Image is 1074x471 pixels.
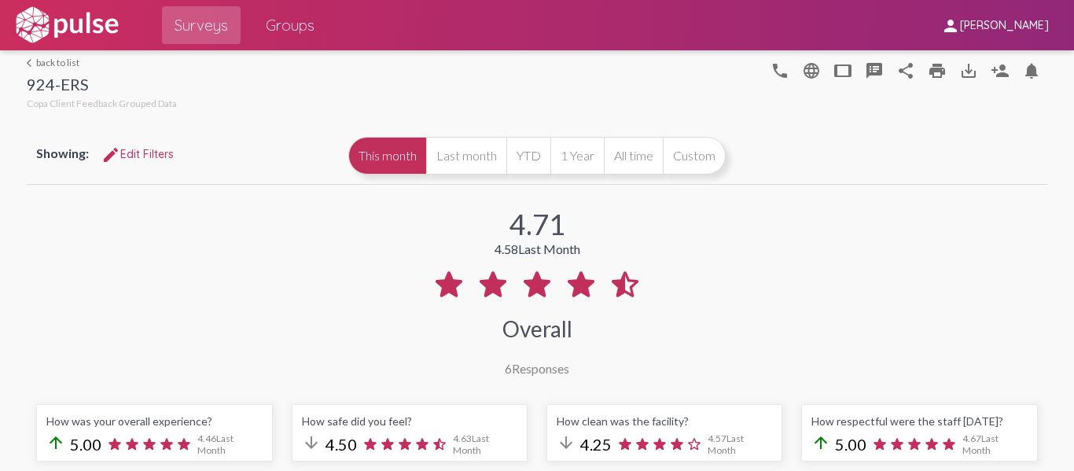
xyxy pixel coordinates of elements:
span: 4.46 [197,432,262,456]
button: [PERSON_NAME] [929,10,1061,39]
mat-icon: arrow_downward [557,433,576,452]
span: 4.50 [326,435,357,454]
mat-icon: arrow_upward [811,433,830,452]
button: YTD [506,137,550,175]
mat-icon: tablet [833,61,852,80]
button: tablet [827,54,859,86]
div: How was your overall experience? [46,414,262,428]
button: Download [953,54,984,86]
button: language [764,54,796,86]
div: How respectful were the staff [DATE]? [811,414,1027,428]
div: How safe did you feel? [302,414,517,428]
span: 4.25 [580,435,612,454]
div: 4.71 [509,207,565,241]
span: Last Month [518,241,580,256]
span: [PERSON_NAME] [960,19,1049,33]
div: 4.58 [495,241,580,256]
mat-icon: arrow_downward [302,433,321,452]
mat-icon: Person [991,61,1010,80]
mat-icon: speaker_notes [865,61,884,80]
span: 4.67 [962,432,1027,456]
button: language [796,54,827,86]
mat-icon: Share [896,61,915,80]
span: 5.00 [835,435,866,454]
button: Custom [663,137,726,175]
span: Last Month [708,432,744,456]
img: white-logo.svg [13,6,121,45]
span: Edit Filters [101,147,174,161]
mat-icon: Download [959,61,978,80]
mat-icon: print [928,61,947,80]
mat-icon: language [771,61,789,80]
div: How clean was the facility? [557,414,772,428]
span: 5.00 [70,435,101,454]
button: Last month [426,137,506,175]
mat-icon: Edit Filters [101,145,120,164]
span: 4.63 [453,432,517,456]
a: back to list [27,57,177,68]
mat-icon: language [802,61,821,80]
span: 6 [505,361,512,376]
span: Last Month [962,432,999,456]
span: Last Month [197,432,234,456]
a: Groups [253,6,327,44]
span: Copa Client Feedback Grouped Data [27,98,177,109]
button: Edit FiltersEdit Filters [89,140,186,168]
span: Showing: [36,145,89,160]
span: Surveys [175,11,228,39]
mat-icon: Bell [1022,61,1041,80]
span: Last Month [453,432,489,456]
button: speaker_notes [859,54,890,86]
div: Responses [505,361,569,376]
div: 924-ERS [27,75,177,98]
button: 1 Year [550,137,604,175]
mat-icon: arrow_upward [46,433,65,452]
span: Groups [266,11,314,39]
button: This month [348,137,426,175]
span: 4.57 [708,432,772,456]
button: Person [984,54,1016,86]
div: Overall [502,315,572,342]
a: print [921,54,953,86]
button: All time [604,137,663,175]
a: Surveys [162,6,241,44]
button: Bell [1016,54,1047,86]
mat-icon: person [941,17,960,35]
button: Share [890,54,921,86]
mat-icon: arrow_back_ios [27,58,36,68]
